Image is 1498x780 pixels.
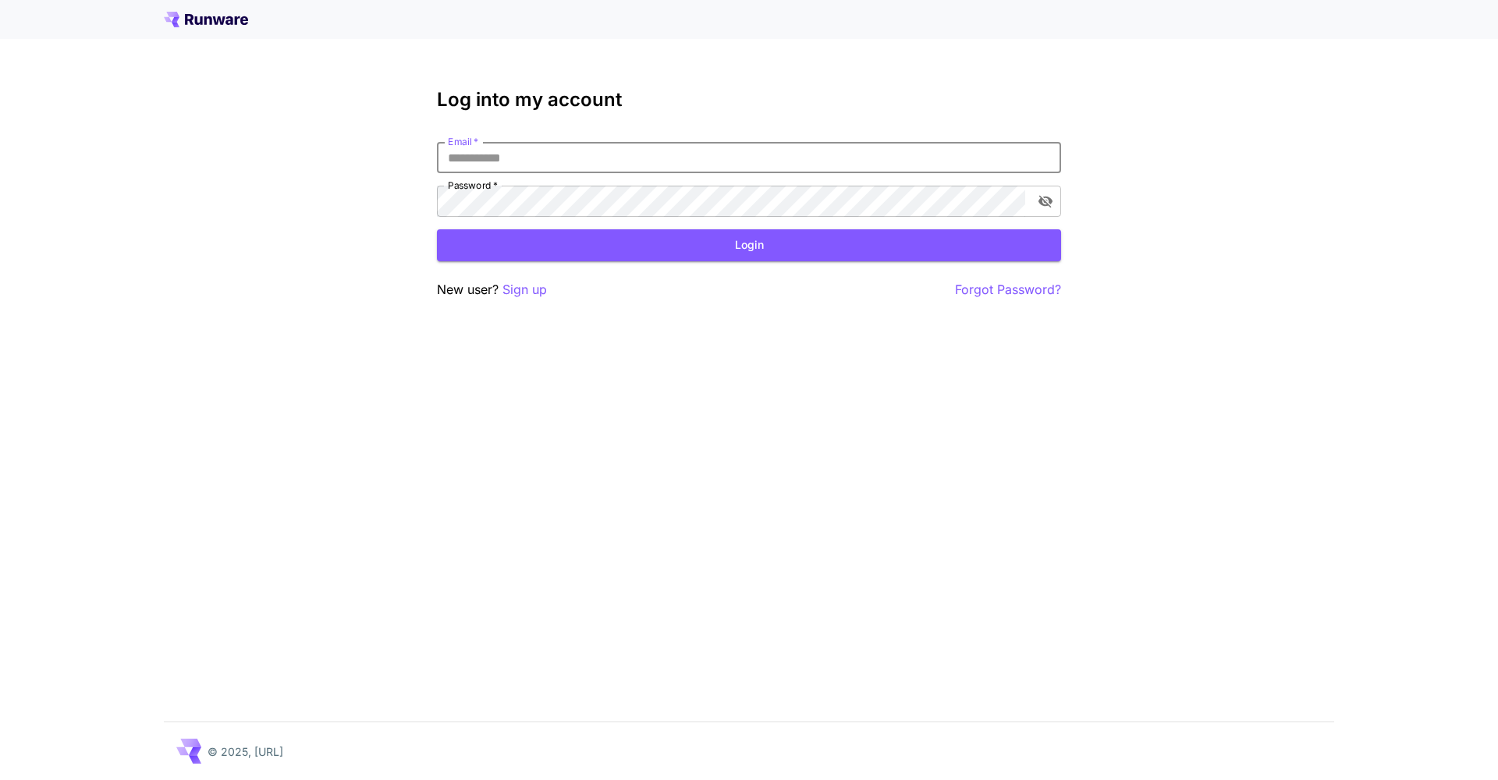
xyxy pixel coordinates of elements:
button: toggle password visibility [1031,187,1060,215]
p: © 2025, [URL] [208,743,283,760]
button: Forgot Password? [955,280,1061,300]
p: New user? [437,280,547,300]
button: Login [437,229,1061,261]
button: Sign up [502,280,547,300]
h3: Log into my account [437,89,1061,111]
label: Email [448,135,478,148]
label: Password [448,179,498,192]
